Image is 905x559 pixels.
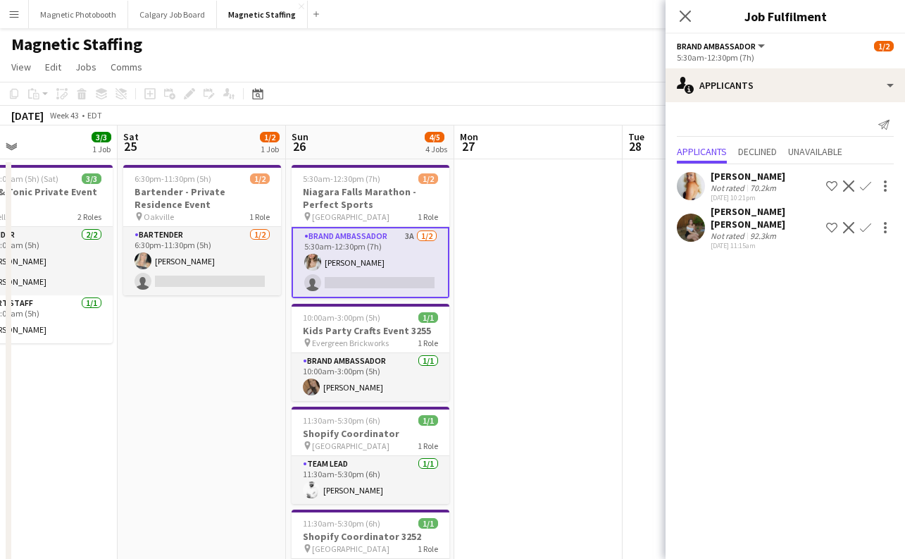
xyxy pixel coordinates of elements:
[418,312,438,323] span: 1/1
[261,144,279,154] div: 1 Job
[111,61,142,73] span: Comms
[738,147,777,156] span: Declined
[418,173,438,184] span: 1/2
[418,338,438,348] span: 1 Role
[128,1,217,28] button: Calgary Job Board
[626,138,644,154] span: 28
[92,144,111,154] div: 1 Job
[677,41,756,51] span: Brand Ambassador
[123,130,139,143] span: Sat
[250,173,270,184] span: 1/2
[260,132,280,142] span: 1/2
[418,518,438,529] span: 1/1
[418,543,438,554] span: 1 Role
[666,7,905,25] h3: Job Fulfilment
[249,211,270,222] span: 1 Role
[711,170,785,183] div: [PERSON_NAME]
[144,211,174,222] span: Oakville
[711,241,820,250] div: [DATE] 11:15am
[82,173,101,184] span: 3/3
[39,58,67,76] a: Edit
[292,130,308,143] span: Sun
[711,231,747,241] div: Not rated
[425,144,447,154] div: 4 Jobs
[135,173,211,184] span: 6:30pm-11:30pm (5h)
[677,147,727,156] span: Applicants
[292,324,449,337] h3: Kids Party Crafts Event 3255
[77,211,101,222] span: 2 Roles
[312,211,389,222] span: [GEOGRAPHIC_DATA]
[711,183,747,193] div: Not rated
[75,61,96,73] span: Jobs
[711,193,785,202] div: [DATE] 10:21pm
[292,530,449,543] h3: Shopify Coordinator 3252
[123,227,281,295] app-card-role: Bartender1/26:30pm-11:30pm (5h)[PERSON_NAME]
[123,185,281,211] h3: Bartender - Private Residence Event
[292,427,449,440] h3: Shopify Coordinator
[458,138,478,154] span: 27
[312,543,389,554] span: [GEOGRAPHIC_DATA]
[747,183,779,193] div: 70.2km
[217,1,308,28] button: Magnetic Staffing
[303,312,380,323] span: 10:00am-3:00pm (5h)
[460,130,478,143] span: Mon
[105,58,148,76] a: Comms
[292,407,449,504] app-job-card: 11:30am-5:30pm (6h)1/1Shopify Coordinator [GEOGRAPHIC_DATA]1 RoleTeam Lead1/111:30am-5:30pm (6h)[...
[292,456,449,504] app-card-role: Team Lead1/111:30am-5:30pm (6h)[PERSON_NAME]
[292,304,449,401] app-job-card: 10:00am-3:00pm (5h)1/1Kids Party Crafts Event 3255 Evergreen Brickworks1 RoleBrand Ambassador1/11...
[628,130,644,143] span: Tue
[303,415,380,426] span: 11:30am-5:30pm (6h)
[425,132,444,142] span: 4/5
[123,165,281,295] app-job-card: 6:30pm-11:30pm (5h)1/2Bartender - Private Residence Event Oakville1 RoleBartender1/26:30pm-11:30p...
[312,441,389,451] span: [GEOGRAPHIC_DATA]
[874,41,894,51] span: 1/2
[303,518,380,529] span: 11:30am-5:30pm (6h)
[418,415,438,426] span: 1/1
[87,110,102,121] div: EDT
[677,52,894,63] div: 5:30am-12:30pm (7h)
[677,41,767,51] button: Brand Ambassador
[711,205,820,231] div: [PERSON_NAME] [PERSON_NAME]
[303,173,380,184] span: 5:30am-12:30pm (7h)
[92,132,111,142] span: 3/3
[46,110,82,121] span: Week 43
[418,441,438,451] span: 1 Role
[666,68,905,102] div: Applicants
[292,353,449,401] app-card-role: Brand Ambassador1/110:00am-3:00pm (5h)[PERSON_NAME]
[121,138,139,154] span: 25
[29,1,128,28] button: Magnetic Photobooth
[11,61,31,73] span: View
[292,227,449,298] app-card-role: Brand Ambassador3A1/25:30am-12:30pm (7h)[PERSON_NAME]
[289,138,308,154] span: 26
[292,165,449,298] app-job-card: 5:30am-12:30pm (7h)1/2Niagara Falls Marathon - Perfect Sports [GEOGRAPHIC_DATA]1 RoleBrand Ambass...
[45,61,61,73] span: Edit
[11,109,44,123] div: [DATE]
[418,211,438,222] span: 1 Role
[6,58,37,76] a: View
[788,147,842,156] span: Unavailable
[312,338,389,348] span: Evergreen Brickworks
[70,58,102,76] a: Jobs
[11,34,142,55] h1: Magnetic Staffing
[292,185,449,211] h3: Niagara Falls Marathon - Perfect Sports
[747,231,779,241] div: 92.3km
